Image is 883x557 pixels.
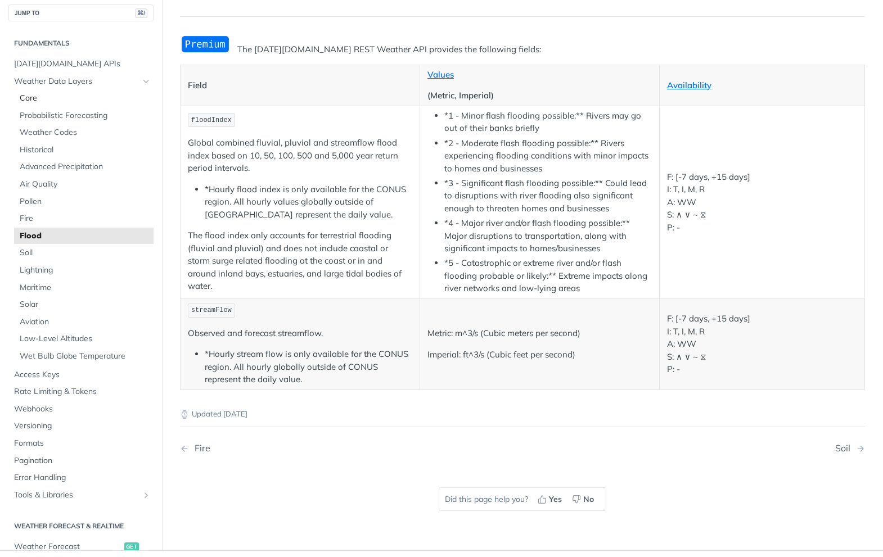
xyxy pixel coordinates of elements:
[8,487,154,504] a: Tools & LibrariesShow subpages for Tools & Libraries
[20,351,151,362] span: Wet Bulb Globe Temperature
[14,228,154,244] a: Flood
[568,491,600,508] button: No
[142,491,151,500] button: Show subpages for Tools & Libraries
[20,214,151,225] span: Fire
[20,196,151,207] span: Pollen
[20,144,151,156] span: Historical
[14,159,154,176] a: Advanced Precipitation
[8,418,154,435] a: Versioning
[20,282,151,293] span: Maritime
[180,443,474,454] a: Previous Page: Fire
[427,69,454,80] a: Values
[14,58,151,70] span: [DATE][DOMAIN_NAME] APIs
[444,257,652,295] li: *5 - Catastrophic or extreme river and/or flash flooding probable or likely:** Extreme impacts al...
[14,107,154,124] a: Probabilistic Forecasting
[205,348,412,386] li: *Hourly stream flow is only available for the CONUS region. All hourly globally outside of CONUS ...
[188,79,412,92] p: Field
[20,93,151,105] span: Core
[444,110,652,135] li: *1 - Minor flash flooding possible:** Rivers may go out of their banks briefly
[427,348,652,361] p: Imperial: ft^3/s (Cubic feet per second)
[14,142,154,159] a: Historical
[180,432,865,465] nav: Pagination Controls
[14,211,154,228] a: Fire
[444,137,652,175] li: *2 - Moderate flash flooding possible:** Rivers experiencing flooding conditions with minor impac...
[667,171,857,234] p: F: [-7 days, +15 days] I: T, I, M, R A: WW S: ∧ ∨ ~ ⧖ P: -
[20,300,151,311] span: Solar
[444,217,652,255] li: *4 - Major river and/or flash flooding possible:** Major disruptions to transportation, along wit...
[14,348,154,365] a: Wet Bulb Globe Temperature
[427,327,652,340] p: Metric: m^3/s (Cubic meters per second)
[14,262,154,279] a: Lightning
[14,404,151,415] span: Webhooks
[14,369,151,381] span: Access Keys
[20,248,151,259] span: Soil
[534,491,568,508] button: Yes
[8,384,154,401] a: Rate Limiting & Tokens
[188,229,412,293] p: The flood index only accounts for terrestrial flooding (fluvial and pluvial) and does not include...
[835,443,856,454] div: Soil
[188,137,412,175] p: Global combined fluvial, pluvial and streamflow flood index based on 10, 50, 100, 500 and 5,000 y...
[427,89,652,102] p: (Metric, Imperial)
[8,452,154,469] a: Pagination
[14,279,154,296] a: Maritime
[124,543,139,552] span: get
[20,334,151,345] span: Low-Level Altitudes
[14,421,151,432] span: Versioning
[549,493,562,505] span: Yes
[14,76,139,87] span: Weather Data Layers
[583,493,594,505] span: No
[14,193,154,210] a: Pollen
[188,327,412,340] p: Observed and forecast streamflow.
[20,162,151,173] span: Advanced Precipitation
[142,77,151,86] button: Hide subpages for Weather Data Layers
[439,487,606,511] div: Did this page help you?
[14,297,154,314] a: Solar
[8,401,154,418] a: Webhooks
[14,490,139,501] span: Tools & Libraries
[14,542,121,553] span: Weather Forecast
[8,470,154,487] a: Error Handling
[8,366,154,383] a: Access Keys
[444,177,652,215] li: *3 - Significant flash flooding possible:** Could lead to disruptions with river flooding also si...
[8,38,154,48] h2: Fundamentals
[189,443,210,454] div: Fire
[8,435,154,452] a: Formats
[14,245,154,262] a: Soil
[14,387,151,398] span: Rate Limiting & Tokens
[14,331,154,348] a: Low-Level Altitudes
[180,409,865,420] p: Updated [DATE]
[8,539,154,556] a: Weather Forecastget
[191,306,232,314] span: streamFlow
[20,128,151,139] span: Weather Codes
[14,90,154,107] a: Core
[667,313,857,376] p: F: [-7 days, +15 days] I: T, I, M, R A: WW S: ∧ ∨ ~ ⧖ P: -
[8,4,154,21] button: JUMP TO⌘/
[8,522,154,532] h2: Weather Forecast & realtime
[20,110,151,121] span: Probabilistic Forecasting
[20,265,151,276] span: Lightning
[180,43,865,56] p: The [DATE][DOMAIN_NAME] REST Weather API provides the following fields:
[20,316,151,328] span: Aviation
[14,176,154,193] a: Air Quality
[20,179,151,191] span: Air Quality
[14,473,151,484] span: Error Handling
[835,443,865,454] a: Next Page: Soil
[20,230,151,242] span: Flood
[14,314,154,330] a: Aviation
[205,183,412,221] li: *Hourly flood index is only available for the CONUS region. All hourly values globally outside of...
[8,73,154,90] a: Weather Data LayersHide subpages for Weather Data Layers
[135,8,147,18] span: ⌘/
[14,438,151,449] span: Formats
[667,80,711,90] a: Availability
[8,56,154,73] a: [DATE][DOMAIN_NAME] APIs
[14,455,151,467] span: Pagination
[191,116,232,124] span: floodIndex
[14,125,154,142] a: Weather Codes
